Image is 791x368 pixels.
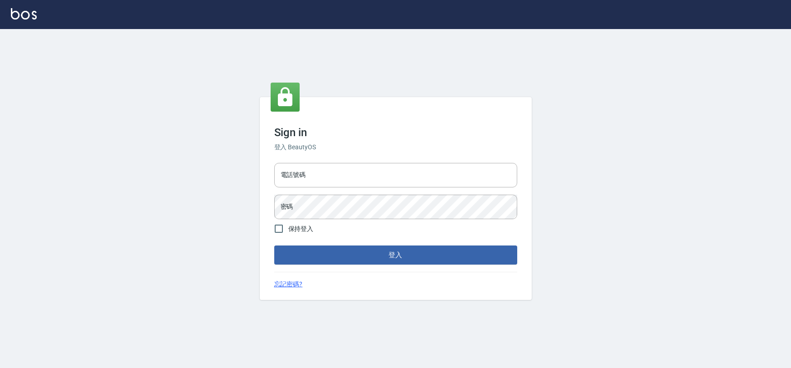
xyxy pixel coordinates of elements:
span: 保持登入 [288,224,314,234]
h6: 登入 BeautyOS [274,142,517,152]
img: Logo [11,8,37,20]
a: 忘記密碼? [274,280,303,289]
h3: Sign in [274,126,517,139]
button: 登入 [274,245,517,265]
